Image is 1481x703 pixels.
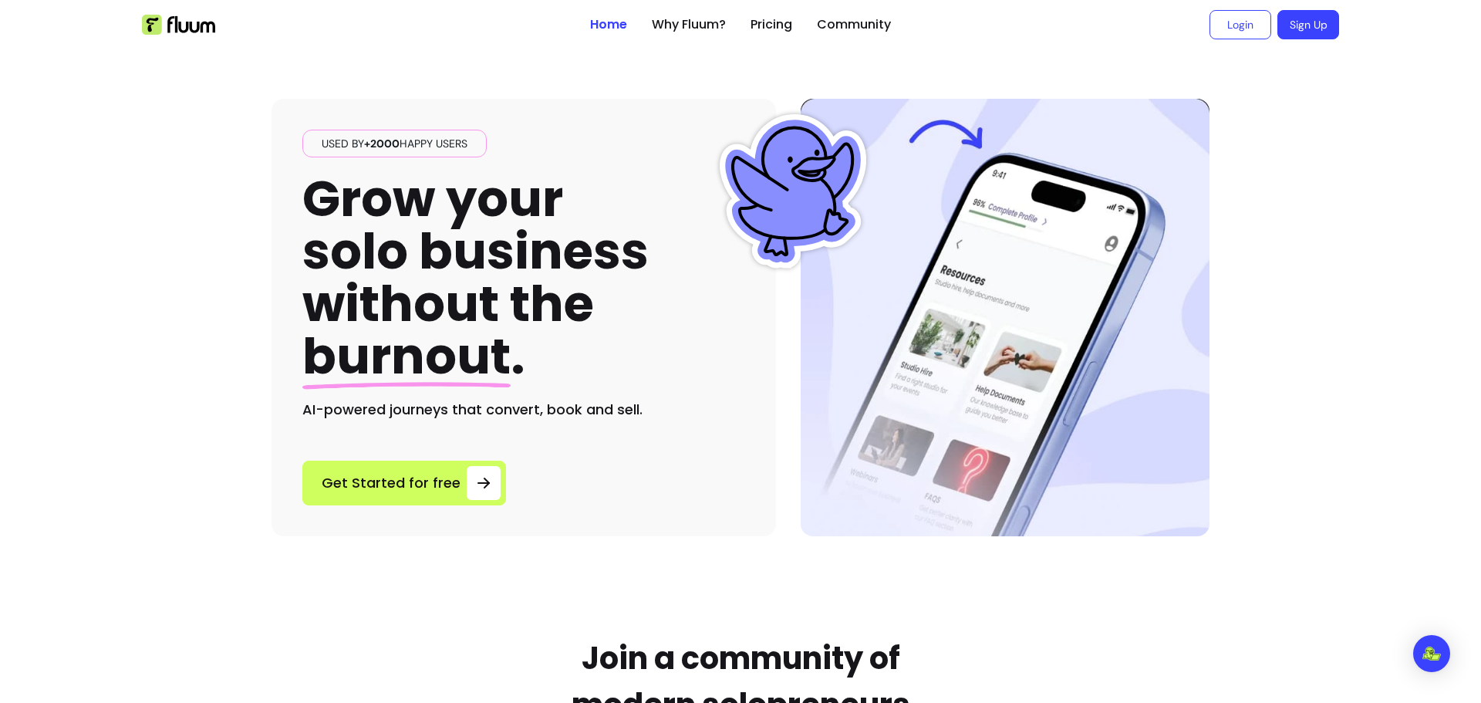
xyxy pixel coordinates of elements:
h2: AI-powered journeys that convert, book and sell. [302,399,745,421]
a: Sign Up [1277,10,1339,39]
span: burnout [302,322,511,390]
img: Hero [801,99,1209,536]
span: Get Started for free [322,472,460,494]
img: Fluum Duck sticker [716,114,870,269]
span: +2000 [364,137,400,150]
a: Community [817,15,891,34]
a: Get Started for free [302,461,506,505]
span: Used by happy users [315,136,474,151]
img: Fluum Logo [142,15,215,35]
a: Pricing [751,15,792,34]
a: Why Fluum? [652,15,726,34]
h1: Grow your solo business without the . [302,173,649,384]
a: Home [590,15,627,34]
div: Open Intercom Messenger [1413,635,1450,672]
a: Login [1209,10,1271,39]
